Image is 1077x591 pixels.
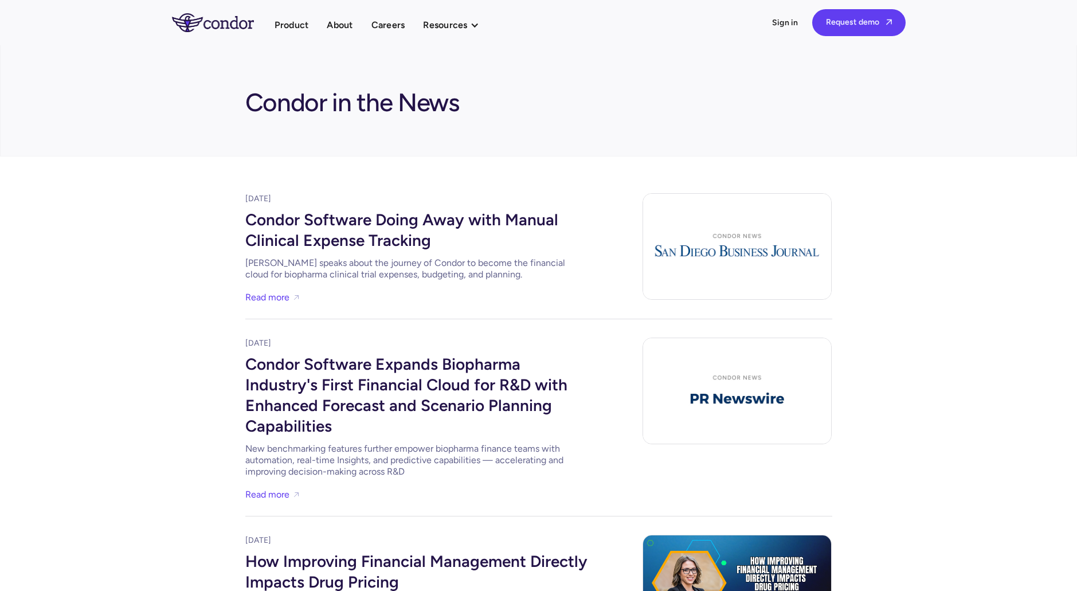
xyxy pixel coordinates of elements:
div: Condor Software Expands Biopharma Industry's First Financial Cloud for R&D with Enhanced Forecast... [245,349,589,439]
a: Sign in [772,17,798,29]
h1: Condor in the News [245,82,460,119]
a: Condor Software Expands Biopharma Industry's First Financial Cloud for R&D with Enhanced Forecast... [245,349,589,478]
a: home [172,13,275,32]
div: [DATE] [245,338,589,349]
div: Resources [423,17,467,33]
div: Condor Software Doing Away with Manual Clinical Expense Tracking [245,205,589,253]
div: Resources [423,17,490,33]
a: Request demo [812,9,906,36]
a: Careers [371,17,405,33]
span:  [886,18,892,26]
a: Read more [245,289,289,305]
div: New benchmarking features further empower biopharma finance teams with automation, real-time Insi... [245,443,589,478]
a: Product [275,17,309,33]
a: About [327,17,353,33]
div: [PERSON_NAME] speaks about the journey of Condor to become the financial cloud for biopharma clin... [245,257,589,280]
a: Condor Software Doing Away with Manual Clinical Expense Tracking[PERSON_NAME] speaks about the jo... [245,205,589,280]
div: [DATE] [245,193,589,205]
div: [DATE] [245,535,589,546]
a: Read more [245,487,289,502]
